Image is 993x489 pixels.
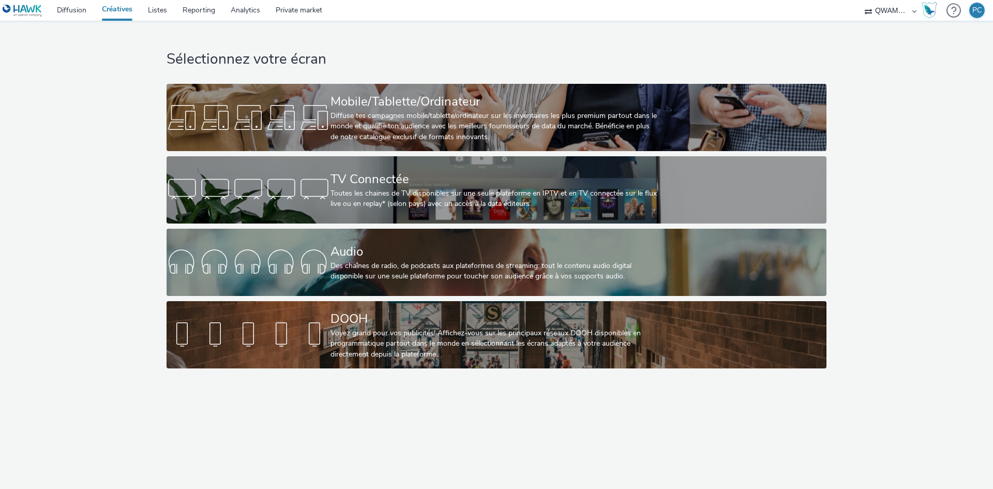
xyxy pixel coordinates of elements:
div: Diffuse tes campagnes mobile/tablette/ordinateur sur les inventaires les plus premium partout dan... [330,111,658,142]
img: undefined Logo [3,4,42,17]
h1: Sélectionnez votre écran [167,50,826,69]
div: Toutes les chaines de TV disponibles sur une seule plateforme en IPTV et en TV connectée sur le f... [330,188,658,210]
div: TV Connectée [330,170,658,188]
a: DOOHVoyez grand pour vos publicités! Affichez-vous sur les principaux réseaux DOOH disponibles en... [167,301,826,368]
div: Audio [330,243,658,261]
div: Voyez grand pour vos publicités! Affichez-vous sur les principaux réseaux DOOH disponibles en pro... [330,328,658,360]
img: Hawk Academy [922,2,937,19]
div: Mobile/Tablette/Ordinateur [330,93,658,111]
a: Mobile/Tablette/OrdinateurDiffuse tes campagnes mobile/tablette/ordinateur sur les inventaires le... [167,84,826,151]
div: Des chaînes de radio, de podcasts aux plateformes de streaming: tout le contenu audio digital dis... [330,261,658,282]
a: Hawk Academy [922,2,941,19]
a: AudioDes chaînes de radio, de podcasts aux plateformes de streaming: tout le contenu audio digita... [167,229,826,296]
div: PC [972,3,982,18]
a: TV ConnectéeToutes les chaines de TV disponibles sur une seule plateforme en IPTV et en TV connec... [167,156,826,224]
div: DOOH [330,310,658,328]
